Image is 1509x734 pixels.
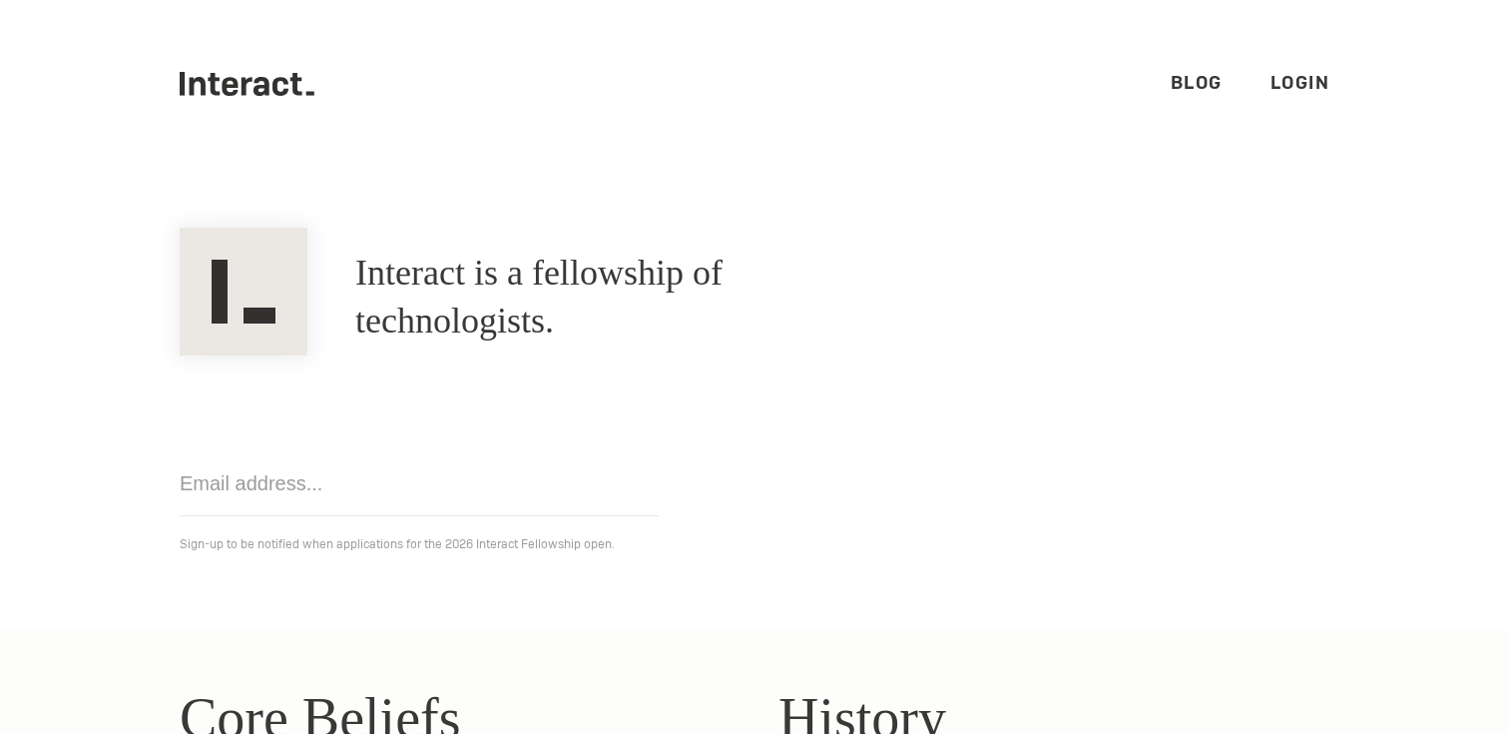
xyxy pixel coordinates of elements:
[355,250,894,346] h1: Interact is a fellowship of technologists.
[180,532,1329,556] p: Sign-up to be notified when applications for the 2026 Interact Fellowship open.
[180,228,307,356] img: Interact Logo
[1270,71,1330,94] a: Login
[180,451,659,516] input: Email address...
[1171,71,1223,94] a: Blog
